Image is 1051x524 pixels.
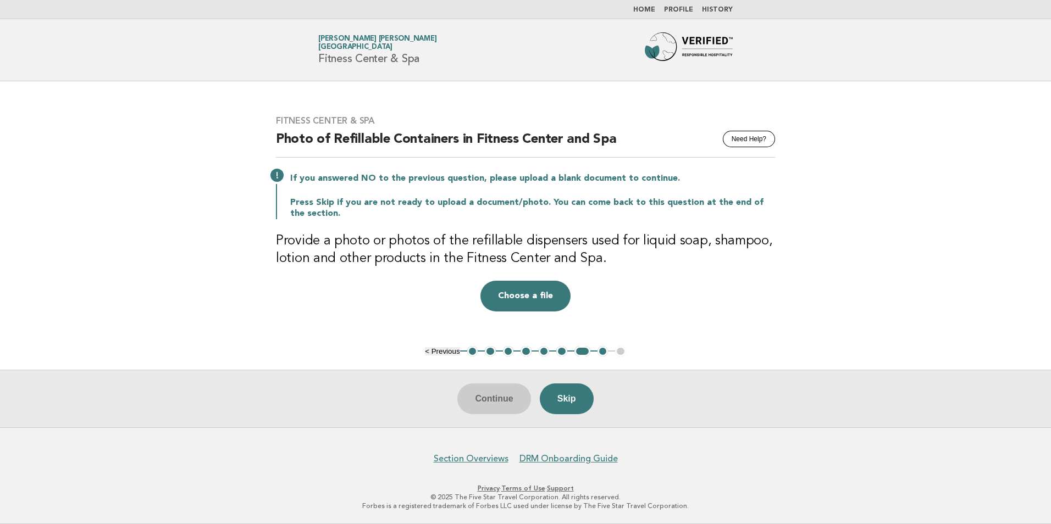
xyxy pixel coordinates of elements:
button: 6 [556,346,567,357]
button: Skip [540,383,594,414]
button: 4 [521,346,532,357]
p: © 2025 The Five Star Travel Corporation. All rights reserved. [189,493,862,501]
button: 1 [467,346,478,357]
button: < Previous [425,347,460,355]
p: Press Skip if you are not ready to upload a document/photo. You can come back to this question at... [290,197,775,219]
button: 2 [485,346,496,357]
h3: Provide a photo or photos of the refillable dispensers used for liquid soap, shampoo, lotion and ... [276,232,775,267]
p: If you answered NO to the previous question, please upload a blank document to continue. [290,173,775,184]
img: Forbes Travel Guide [645,32,733,68]
a: Terms of Use [501,484,545,492]
a: Home [633,7,655,13]
button: 5 [539,346,550,357]
a: DRM Onboarding Guide [519,453,618,464]
p: Forbes is a registered trademark of Forbes LLC used under license by The Five Star Travel Corpora... [189,501,862,510]
h1: Fitness Center & Spa [318,36,436,64]
button: 3 [503,346,514,357]
button: 8 [598,346,609,357]
a: Profile [664,7,693,13]
a: Section Overviews [434,453,508,464]
button: Need Help? [723,131,775,147]
p: · · [189,484,862,493]
a: [PERSON_NAME] [PERSON_NAME][GEOGRAPHIC_DATA] [318,35,436,51]
a: Privacy [478,484,500,492]
a: History [702,7,733,13]
a: Support [547,484,574,492]
button: Choose a file [480,281,571,311]
h2: Photo of Refillable Containers in Fitness Center and Spa [276,131,775,158]
h3: Fitness Center & Spa [276,115,775,126]
button: 7 [574,346,590,357]
span: [GEOGRAPHIC_DATA] [318,44,392,51]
